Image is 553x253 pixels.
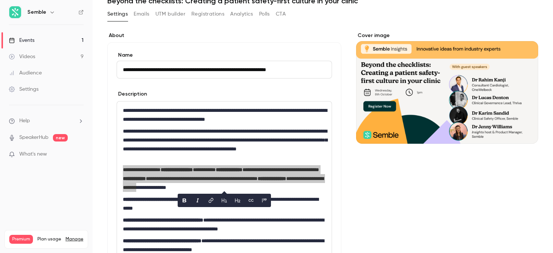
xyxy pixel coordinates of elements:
button: CTA [276,8,286,20]
img: Semble [9,6,21,18]
span: Help [19,117,30,125]
button: Emails [134,8,149,20]
button: blockquote [258,194,270,206]
a: SpeakerHub [19,134,48,142]
section: Cover image [356,32,538,144]
button: link [205,194,217,206]
span: new [53,134,68,142]
span: Plan usage [37,236,61,242]
div: Audience [9,69,42,77]
label: Cover image [356,32,538,39]
button: UTM builder [155,8,185,20]
label: Name [117,51,332,59]
label: About [107,32,341,39]
h6: Semble [27,9,46,16]
iframe: Noticeable Trigger [75,151,84,158]
button: Settings [107,8,128,20]
div: Events [9,37,34,44]
button: Polls [259,8,270,20]
button: Registrations [191,8,224,20]
a: Manage [66,236,83,242]
div: Videos [9,53,35,60]
li: help-dropdown-opener [9,117,84,125]
span: Premium [9,235,33,244]
div: Settings [9,86,38,93]
span: What's new [19,150,47,158]
button: italic [192,194,204,206]
label: Description [117,90,147,98]
button: Analytics [230,8,253,20]
button: bold [178,194,190,206]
